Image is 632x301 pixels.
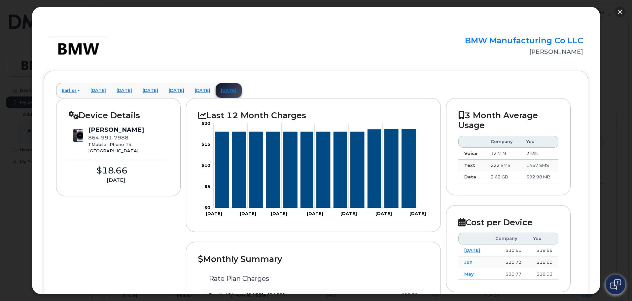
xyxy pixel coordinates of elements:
div: [DATE] [68,176,163,184]
td: $30.77 [489,268,527,280]
img: Open chat [610,279,621,290]
td: $18.60 [527,256,558,268]
th: You [520,136,558,148]
g: Chart [201,121,426,216]
td: 12 MIN [485,148,520,160]
td: $30.61 [489,245,527,256]
td: 2.62 GB [485,171,520,183]
h3: Rate Plan Charges [209,275,417,282]
strong: Voice [464,151,477,156]
div: TMobile, iPhone 14 [GEOGRAPHIC_DATA] [88,141,144,154]
tspan: $0 [204,205,210,210]
td: $18.03 [527,268,558,280]
tspan: [DATE] [376,211,392,216]
a: Jun [464,259,473,265]
span: 7988 [112,134,128,141]
strong: Bus Unl Phone ([DATE] - [DATE]) [209,292,286,297]
tspan: [DATE] [307,211,323,216]
tspan: [DATE] [340,211,357,216]
td: 592.98 MB [520,171,558,183]
tspan: [DATE] [271,211,287,216]
g: Series [215,129,416,208]
td: 2 MIN [520,148,558,160]
td: $30.72 [489,256,527,268]
a: May [464,271,474,277]
tspan: [DATE] [240,211,256,216]
tspan: $15 [201,142,210,147]
div: $18.66 [68,165,156,177]
h2: Cost per Device [458,217,559,227]
strong: Text [464,163,475,168]
tspan: [DATE] [409,211,426,216]
tspan: $10 [201,163,210,168]
span: 864 [88,134,128,141]
th: Company [485,136,520,148]
tspan: [DATE] [206,211,222,216]
th: Company [489,233,527,245]
td: 1457 SMS [520,160,558,171]
strong: Data [464,174,476,179]
a: [DATE] [464,247,480,253]
td: $18.66 [527,245,558,256]
h2: Monthly Summary [198,254,428,264]
tspan: $5 [204,184,210,189]
td: 222 SMS [485,160,520,171]
th: You [527,233,558,245]
strong: $12.50 [402,292,418,297]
